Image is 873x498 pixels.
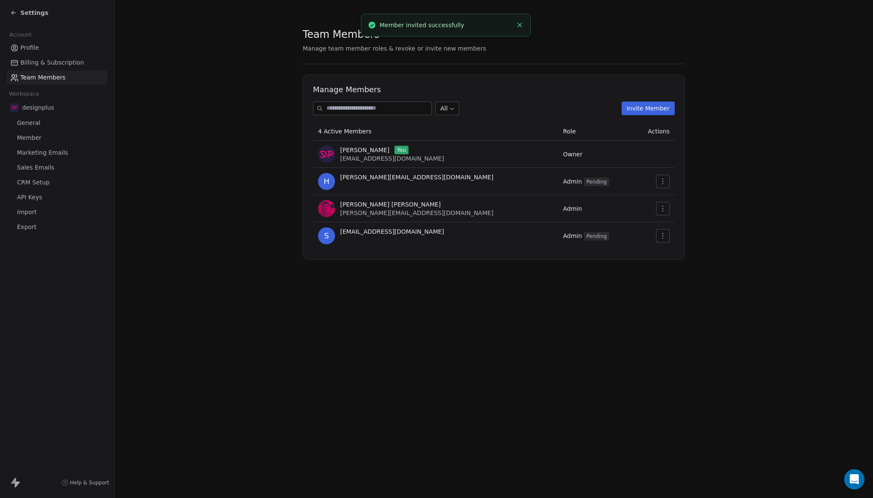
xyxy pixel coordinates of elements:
a: Settings [10,8,48,17]
span: Import [17,208,37,217]
a: Import [7,205,107,219]
h1: Manage Members [313,85,675,95]
span: General [17,119,40,127]
span: Role [563,128,576,135]
a: Billing & Subscription [7,56,107,70]
span: Account [6,28,35,41]
span: [PERSON_NAME] [340,146,389,154]
button: Invite Member [622,102,675,115]
span: Member [17,133,42,142]
span: Admin [563,178,609,185]
span: Settings [20,8,48,17]
span: Admin [563,205,582,212]
a: Team Members [7,71,107,85]
a: Profile [7,41,107,55]
a: API Keys [7,190,107,204]
a: General [7,116,107,130]
a: Export [7,220,107,234]
span: Actions [648,128,670,135]
span: CRM Setup [17,178,50,187]
img: lvizatEsNLc0IiJfTainIgoa7vNRQH-7_uEiZ2KWw04 [318,200,335,217]
span: You [394,146,408,154]
img: designplus-icon-512pxX512px.png [10,103,19,112]
span: h [318,173,335,190]
span: [EMAIL_ADDRESS][DOMAIN_NAME] [340,227,444,236]
span: designplus [22,103,54,112]
span: [PERSON_NAME] [PERSON_NAME] [340,200,441,209]
span: Pending [584,232,609,241]
a: Sales Emails [7,161,107,175]
span: Marketing Emails [17,148,68,157]
span: Admin [563,232,609,239]
span: Pending [584,178,609,186]
a: CRM Setup [7,175,107,190]
span: [PERSON_NAME][EMAIL_ADDRESS][DOMAIN_NAME] [340,209,493,216]
span: Team Members [303,28,380,41]
span: Manage team member roles & revoke or invite new members [303,45,486,52]
span: Billing & Subscription [20,58,84,67]
span: Help & Support [70,479,109,486]
button: Close toast [514,20,525,31]
span: 4 Active Members [318,128,372,135]
span: Workspace [6,88,43,100]
span: API Keys [17,193,42,202]
span: Profile [20,43,39,52]
div: Open Intercom Messenger [844,469,865,490]
img: Mx-Fxmaf-sd2XSN4s0Q0fBS7YaCeaTA5wsjpmRjSLAo [318,146,335,163]
span: [EMAIL_ADDRESS][DOMAIN_NAME] [340,155,444,162]
span: Export [17,223,37,232]
span: Owner [563,151,583,158]
span: Team Members [20,73,65,82]
div: Member invited successfully [380,21,513,30]
a: Marketing Emails [7,146,107,160]
span: [PERSON_NAME][EMAIL_ADDRESS][DOMAIN_NAME] [340,173,493,181]
a: Help & Support [62,479,109,486]
span: Sales Emails [17,163,54,172]
span: s [318,227,335,244]
a: Member [7,131,107,145]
